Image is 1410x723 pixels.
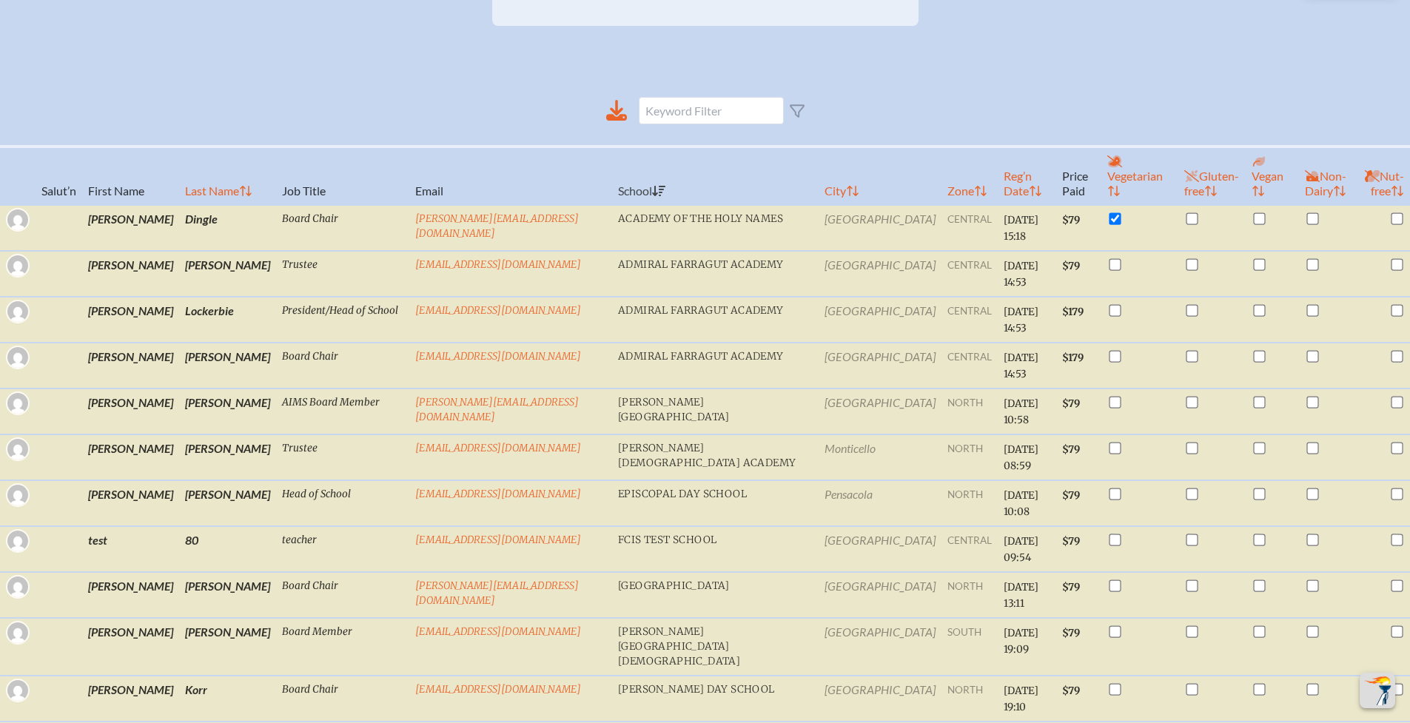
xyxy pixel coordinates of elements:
[82,618,179,676] td: [PERSON_NAME]
[415,683,581,696] a: [EMAIL_ADDRESS][DOMAIN_NAME]
[941,618,998,676] td: south
[819,389,941,434] td: [GEOGRAPHIC_DATA]
[941,480,998,526] td: north
[612,618,819,676] td: [PERSON_NAME][GEOGRAPHIC_DATA][DEMOGRAPHIC_DATA]
[612,297,819,343] td: Admiral Farragut Academy
[276,480,409,526] td: Head of School
[82,389,179,434] td: [PERSON_NAME]
[819,526,941,572] td: [GEOGRAPHIC_DATA]
[179,676,276,722] td: Korr
[1062,535,1080,548] span: $79
[276,205,409,251] td: Board Chair
[1101,147,1178,205] th: Vegetarian
[276,618,409,676] td: Board Member
[941,572,998,618] td: north
[276,572,409,618] td: Board Chair
[819,343,941,389] td: [GEOGRAPHIC_DATA]
[612,434,819,480] td: [PERSON_NAME][DEMOGRAPHIC_DATA] Academy
[1056,147,1101,205] th: Price Paid
[941,205,998,251] td: central
[415,488,581,500] a: [EMAIL_ADDRESS][DOMAIN_NAME]
[1062,581,1080,593] span: $79
[1062,214,1080,226] span: $79
[1004,489,1038,518] span: [DATE] 10:08
[819,572,941,618] td: [GEOGRAPHIC_DATA]
[276,251,409,297] td: Trustee
[1178,147,1246,205] th: Gluten-free
[179,434,276,480] td: [PERSON_NAME]
[1004,581,1038,610] span: [DATE] 13:11
[82,572,179,618] td: [PERSON_NAME]
[1062,397,1080,410] span: $79
[415,534,581,546] a: [EMAIL_ADDRESS][DOMAIN_NAME]
[82,297,179,343] td: [PERSON_NAME]
[7,301,28,322] img: Gravatar
[612,389,819,434] td: [PERSON_NAME][GEOGRAPHIC_DATA]
[1357,147,1410,205] th: Nut-free
[941,389,998,434] td: north
[82,343,179,389] td: [PERSON_NAME]
[415,579,579,607] a: [PERSON_NAME][EMAIL_ADDRESS][DOMAIN_NAME]
[415,442,581,454] a: [EMAIL_ADDRESS][DOMAIN_NAME]
[1062,685,1080,697] span: $79
[941,147,998,205] th: Zone
[415,625,581,638] a: [EMAIL_ADDRESS][DOMAIN_NAME]
[82,205,179,251] td: [PERSON_NAME]
[7,680,28,701] img: Gravatar
[415,396,579,423] a: [PERSON_NAME][EMAIL_ADDRESS][DOMAIN_NAME]
[1004,214,1038,243] span: [DATE] 15:18
[941,676,998,722] td: north
[941,251,998,297] td: central
[276,526,409,572] td: teacher
[409,147,612,205] th: Email
[1004,685,1038,713] span: [DATE] 19:10
[82,434,179,480] td: [PERSON_NAME]
[179,147,276,205] th: Last Name
[941,526,998,572] td: central
[36,147,82,205] th: Salut’n
[82,480,179,526] td: [PERSON_NAME]
[819,480,941,526] td: Pensacola
[612,572,819,618] td: [GEOGRAPHIC_DATA]
[639,97,784,124] input: Keyword Filter
[82,526,179,572] td: test
[179,205,276,251] td: Dingle
[7,622,28,643] img: Gravatar
[7,209,28,230] img: Gravatar
[612,251,819,297] td: Admiral Farragut Academy
[1004,443,1038,472] span: [DATE] 08:59
[1062,352,1084,364] span: $179
[1062,260,1080,272] span: $79
[276,343,409,389] td: Board Chair
[276,297,409,343] td: President/Head of School
[82,251,179,297] td: [PERSON_NAME]
[179,526,276,572] td: 80
[1004,397,1038,426] span: [DATE] 10:58
[415,350,581,363] a: [EMAIL_ADDRESS][DOMAIN_NAME]
[1062,489,1080,502] span: $79
[1062,627,1080,639] span: $79
[941,297,998,343] td: central
[179,251,276,297] td: [PERSON_NAME]
[82,676,179,722] td: [PERSON_NAME]
[998,147,1055,205] th: Reg’n Date
[179,343,276,389] td: [PERSON_NAME]
[1360,673,1395,708] button: Scroll Top
[7,393,28,414] img: Gravatar
[1004,306,1038,334] span: [DATE] 14:53
[612,676,819,722] td: [PERSON_NAME] Day School
[7,347,28,368] img: Gravatar
[941,343,998,389] td: central
[179,572,276,618] td: [PERSON_NAME]
[7,255,28,276] img: Gravatar
[1246,147,1299,205] th: Vegan
[819,205,941,251] td: [GEOGRAPHIC_DATA]
[1062,443,1080,456] span: $79
[7,439,28,460] img: Gravatar
[612,480,819,526] td: Episcopal Day School
[941,434,998,480] td: north
[612,526,819,572] td: FCIS Test School
[612,343,819,389] td: Admiral Farragut Academy
[179,297,276,343] td: Lockerbie
[179,389,276,434] td: [PERSON_NAME]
